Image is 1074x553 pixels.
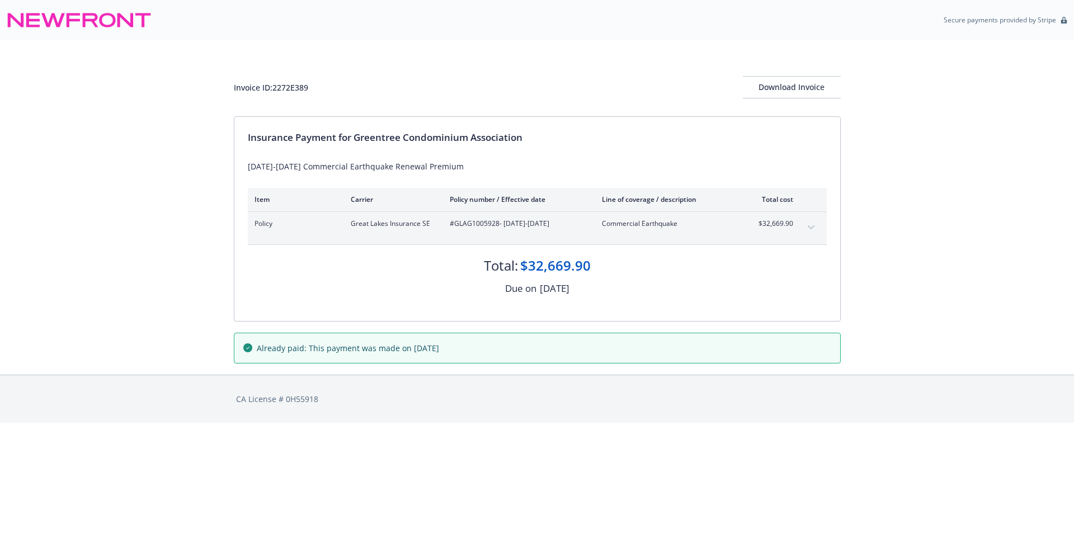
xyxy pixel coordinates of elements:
div: CA License # 0H55918 [236,393,839,405]
span: Policy [255,219,333,229]
div: $32,669.90 [520,256,591,275]
div: Total: [484,256,518,275]
div: Policy number / Effective date [450,195,584,204]
button: expand content [802,219,820,237]
div: [DATE] [540,281,569,296]
div: Download Invoice [743,77,841,98]
div: Item [255,195,333,204]
div: Insurance Payment for Greentree Condominium Association [248,130,827,145]
span: Already paid: This payment was made on [DATE] [257,342,439,354]
span: Great Lakes Insurance SE [351,219,432,229]
span: Commercial Earthquake [602,219,733,229]
span: #GLAG1005928 - [DATE]-[DATE] [450,219,584,229]
div: Total cost [751,195,793,204]
div: [DATE]-[DATE] Commercial Earthquake Renewal Premium [248,160,827,172]
button: Download Invoice [743,76,841,98]
p: Secure payments provided by Stripe [944,15,1056,25]
div: Carrier [351,195,432,204]
div: Due on [505,281,536,296]
div: Invoice ID: 2272E389 [234,82,308,93]
span: $32,669.90 [751,219,793,229]
div: Line of coverage / description [602,195,733,204]
div: PolicyGreat Lakes Insurance SE#GLAG1005928- [DATE]-[DATE]Commercial Earthquake$32,669.90expand co... [248,212,827,244]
